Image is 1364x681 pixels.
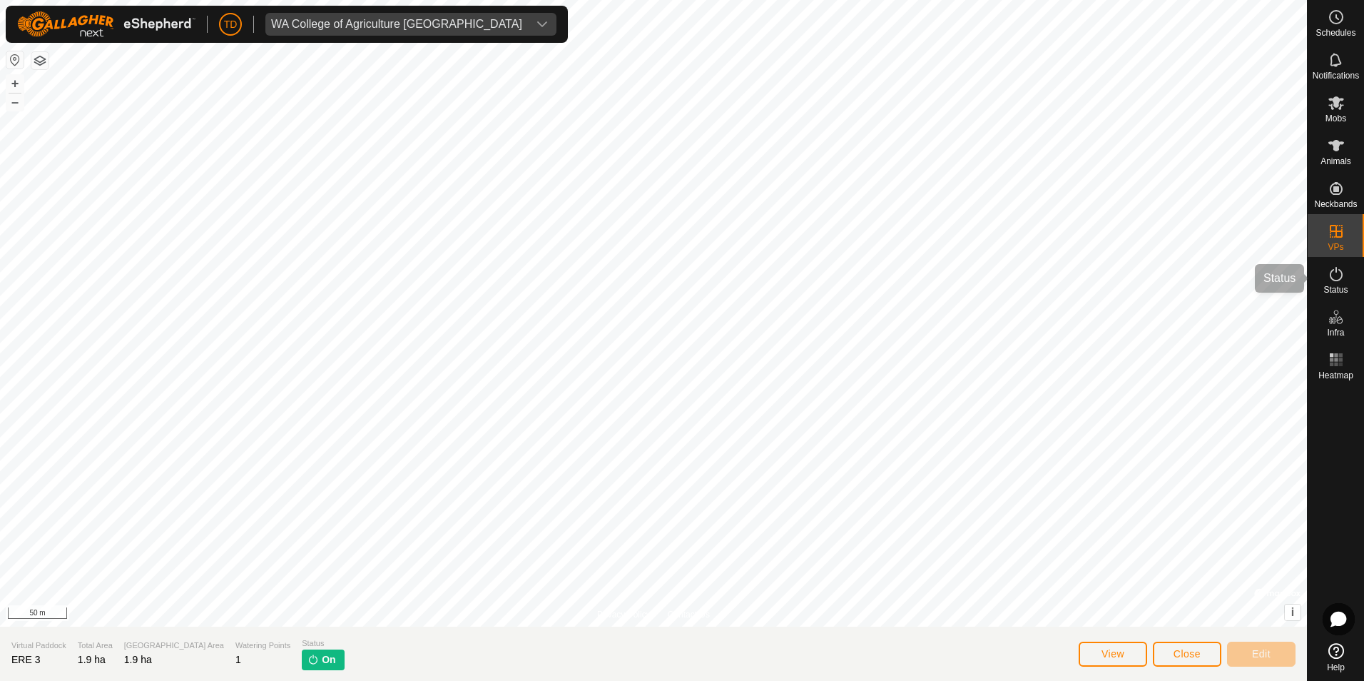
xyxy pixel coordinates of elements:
span: Status [302,637,344,650]
span: WA College of Agriculture Denmark [265,13,528,36]
span: [GEOGRAPHIC_DATA] Area [124,640,224,652]
span: Watering Points [235,640,290,652]
button: i [1285,605,1301,620]
span: i [1291,606,1294,618]
span: Mobs [1325,114,1346,123]
span: TD [224,17,238,32]
span: Schedules [1315,29,1355,37]
img: Gallagher Logo [17,11,195,37]
span: Edit [1252,648,1271,660]
button: Map Layers [31,52,49,69]
button: Reset Map [6,51,24,69]
a: Contact Us [668,608,710,621]
img: turn-on [307,654,319,665]
button: View [1079,642,1147,667]
span: Infra [1327,328,1344,337]
span: Neckbands [1314,200,1357,208]
div: WA College of Agriculture [GEOGRAPHIC_DATA] [271,19,522,30]
span: Total Area [78,640,113,652]
a: Help [1308,637,1364,677]
span: Heatmap [1318,371,1353,380]
span: 1 [235,654,241,665]
a: Privacy Policy [597,608,651,621]
span: 1.9 ha [78,654,106,665]
span: Status [1323,286,1348,294]
span: VPs [1328,243,1343,251]
span: View [1101,648,1124,660]
span: Help [1327,663,1345,672]
button: + [6,75,24,92]
span: Animals [1320,157,1351,166]
span: On [322,652,335,667]
span: Close [1174,648,1201,660]
span: 1.9 ha [124,654,152,665]
button: – [6,94,24,111]
button: Edit [1227,642,1296,667]
div: dropdown trigger [528,13,556,36]
span: Virtual Paddock [11,640,66,652]
span: Notifications [1313,71,1359,80]
button: Close [1153,642,1221,667]
span: ERE 3 [11,654,40,665]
